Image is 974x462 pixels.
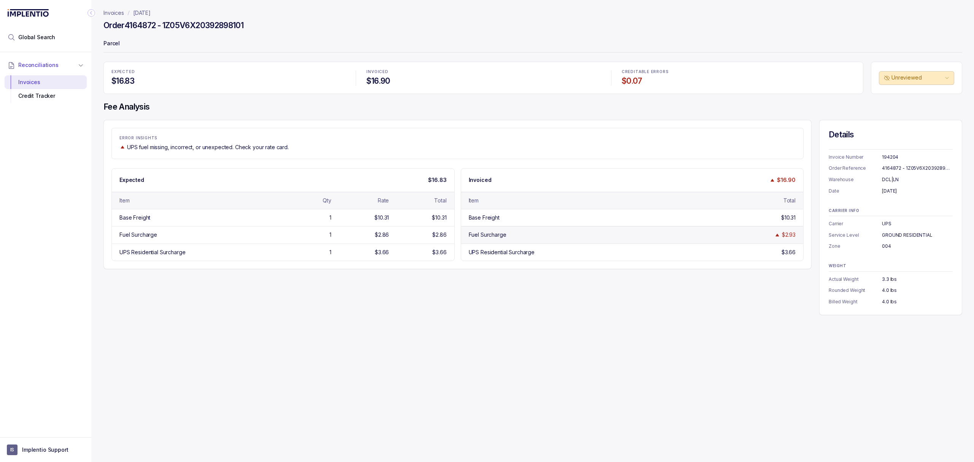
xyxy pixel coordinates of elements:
[882,176,953,183] div: DCL|LN
[882,187,953,195] div: [DATE]
[882,231,953,239] div: GROUND RESIDENTIAL
[428,176,446,184] p: $16.83
[374,214,389,221] div: $10.31
[119,214,150,221] div: Base Freight
[127,143,289,151] p: UPS fuel missing, incorrect, or unexpected. Check your rate card.
[879,71,954,85] button: Unreviewed
[882,164,953,172] div: 4164872 - 1Z05V6X20392898101
[432,214,446,221] div: $10.31
[781,214,796,221] div: $10.31
[7,444,84,455] button: User initialsImplentio Support
[777,176,796,184] p: $16.90
[829,242,882,250] p: Zone
[103,9,124,17] a: Invoices
[469,249,535,256] div: UPS Residential Surcharge
[11,89,81,103] div: Credit Tracker
[781,249,796,256] div: $3.66
[432,231,446,239] div: $2.86
[882,287,953,294] div: 4.0 lbs
[829,153,882,161] p: Invoice Number
[469,214,500,221] div: Base Freight
[119,144,126,150] img: trend image
[111,76,345,86] h4: $16.83
[432,249,446,256] div: $3.66
[622,76,855,86] h4: $0.07
[5,57,87,73] button: Reconciliations
[622,70,855,74] p: CREDITABLE ERRORS
[133,9,151,17] a: [DATE]
[7,444,18,455] span: User initials
[11,75,81,89] div: Invoices
[829,220,882,228] p: Carrier
[829,164,882,172] p: Order Reference
[882,153,953,161] div: 194204
[882,242,953,250] div: 004
[829,287,882,294] p: Rounded Weight
[103,37,962,52] p: Parcel
[829,176,882,183] p: Warehouse
[323,197,331,204] div: Qty
[434,197,446,204] div: Total
[18,61,59,69] span: Reconciliations
[882,276,953,283] div: 3.3 lbs
[882,220,953,228] div: UPS
[782,231,796,239] div: $2.93
[87,8,96,18] div: Collapse Icon
[119,249,186,256] div: UPS Residential Surcharge
[469,197,479,204] div: Item
[829,231,882,239] p: Service Level
[829,129,953,140] h4: Details
[329,249,331,256] div: 1
[378,197,389,204] div: Rate
[103,20,243,31] h4: Order 4164872 - 1Z05V6X20392898101
[119,231,157,239] div: Fuel Surcharge
[469,176,492,184] p: Invoiced
[829,276,882,283] p: Actual Weight
[366,76,600,86] h4: $16.90
[119,197,129,204] div: Item
[103,102,962,112] h4: Fee Analysis
[829,209,953,213] p: CARRIER INFO
[103,9,151,17] nav: breadcrumb
[119,136,796,140] p: ERROR INSIGHTS
[375,249,389,256] div: $3.66
[829,264,953,268] p: WEIGHT
[366,70,600,74] p: INVOICED
[891,74,943,81] p: Unreviewed
[18,33,55,41] span: Global Search
[829,298,882,306] p: Billed Weight
[329,214,331,221] div: 1
[469,231,506,239] div: Fuel Surcharge
[111,70,345,74] p: EXPECTED
[769,177,775,183] img: trend image
[882,298,953,306] div: 4.0 lbs
[829,187,882,195] p: Date
[119,176,144,184] p: Expected
[783,197,796,204] div: Total
[774,232,780,238] img: trend image
[375,231,389,239] div: $2.86
[329,231,331,239] div: 1
[5,74,87,105] div: Reconciliations
[22,446,68,454] p: Implentio Support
